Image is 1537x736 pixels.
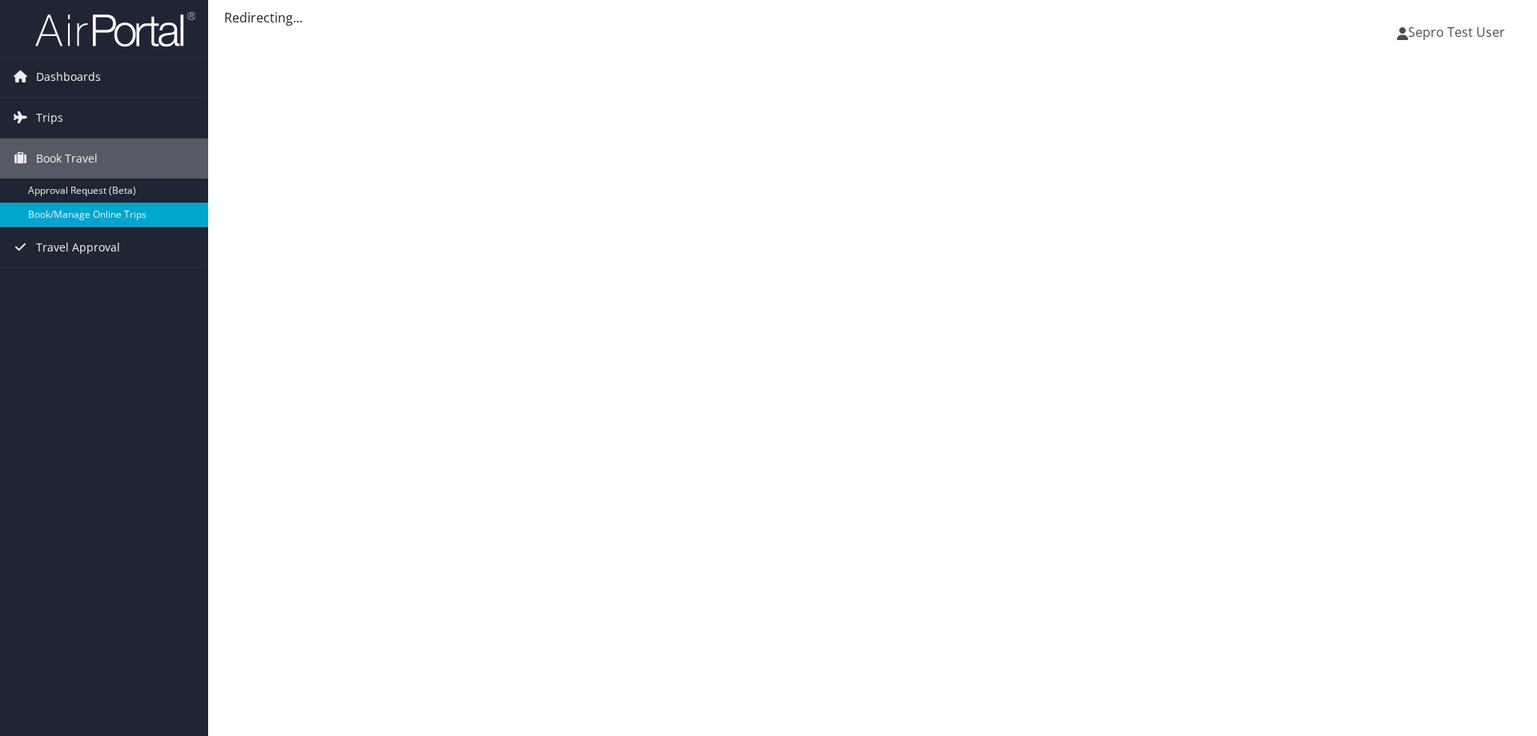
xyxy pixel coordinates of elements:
[36,227,120,267] span: Travel Approval
[1408,23,1505,41] span: Sepro Test User
[35,10,195,48] img: airportal-logo.png
[36,139,98,179] span: Book Travel
[36,57,101,97] span: Dashboards
[1397,8,1521,56] a: Sepro Test User
[224,8,1521,27] div: Redirecting...
[36,98,63,138] span: Trips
